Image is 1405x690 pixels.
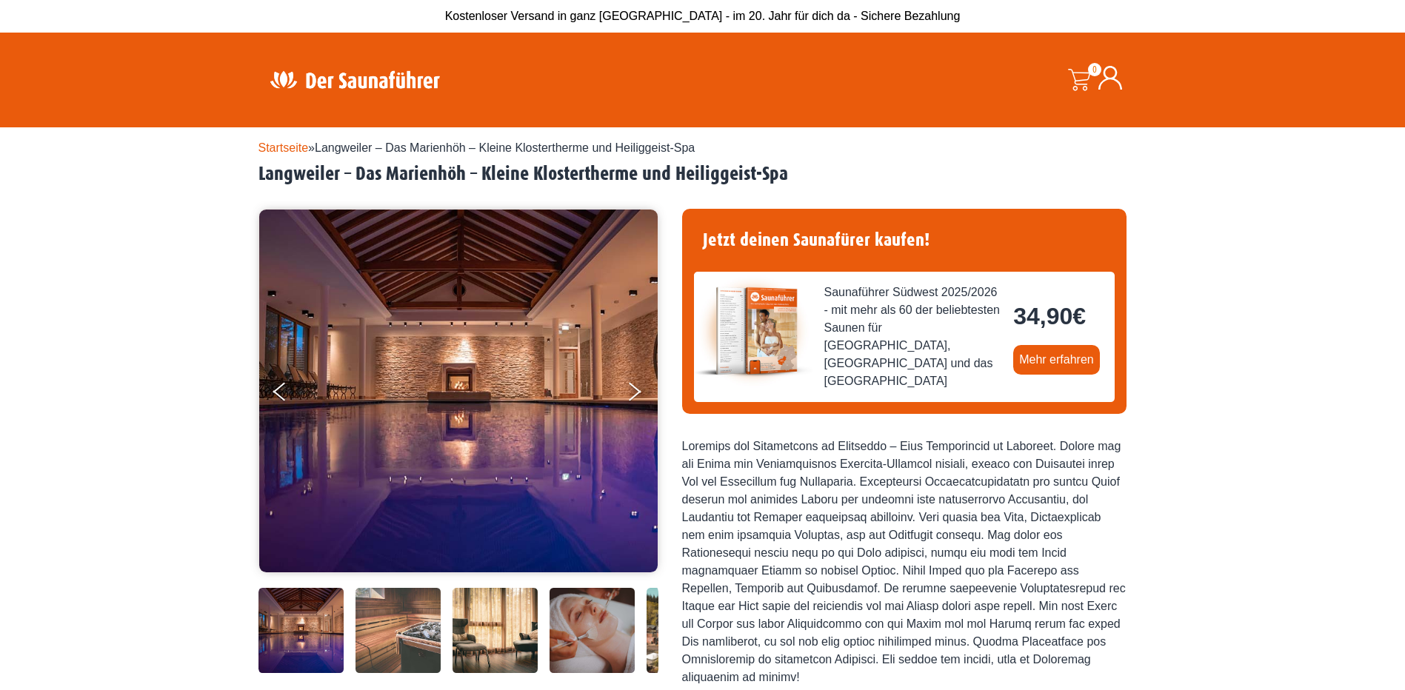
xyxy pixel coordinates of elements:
button: Previous [273,376,310,413]
h2: Langweiler – Das Marienhöh – Kleine Klostertherme und Heiliggeist-Spa [258,163,1147,186]
button: Next [626,376,663,413]
a: Startseite [258,141,309,154]
span: Saunaführer Südwest 2025/2026 - mit mehr als 60 der beliebtesten Saunen für [GEOGRAPHIC_DATA], [G... [824,284,1002,390]
h4: Jetzt deinen Saunafürer kaufen! [694,221,1115,260]
img: der-saunafuehrer-2025-suedwest.jpg [694,272,812,390]
a: Mehr erfahren [1013,345,1100,375]
div: Loremips dol Sitametcons ad Elitseddo – Eius Temporincid ut Laboreet. Dolore mag ali Enima min Ve... [682,438,1127,686]
span: Kostenloser Versand in ganz [GEOGRAPHIC_DATA] - im 20. Jahr für dich da - Sichere Bezahlung [445,10,961,22]
span: 0 [1088,63,1101,76]
span: € [1072,303,1086,329]
bdi: 34,90 [1013,303,1086,329]
span: Langweiler – Das Marienhöh – Kleine Klostertherme und Heiliggeist-Spa [315,141,695,154]
span: » [258,141,695,154]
